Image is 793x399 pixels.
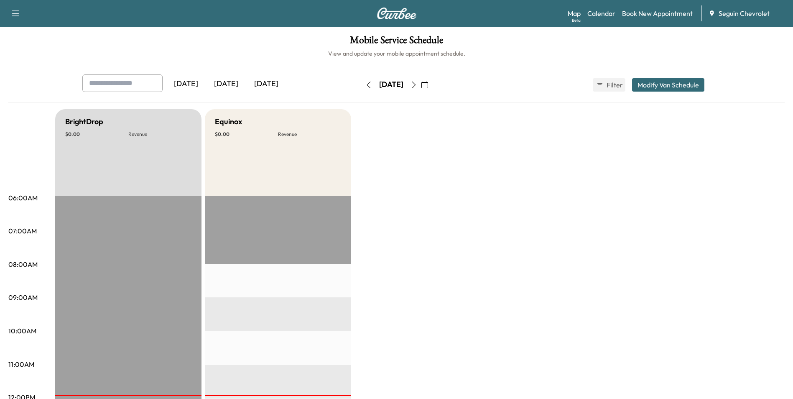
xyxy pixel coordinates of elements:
[8,292,38,302] p: 09:00AM
[622,8,693,18] a: Book New Appointment
[632,78,704,92] button: Modify Van Schedule
[607,80,622,90] span: Filter
[8,359,34,369] p: 11:00AM
[572,17,581,23] div: Beta
[8,35,785,49] h1: Mobile Service Schedule
[587,8,615,18] a: Calendar
[65,131,128,138] p: $ 0.00
[8,193,38,203] p: 06:00AM
[246,74,286,94] div: [DATE]
[8,226,37,236] p: 07:00AM
[215,116,242,128] h5: Equinox
[8,326,36,336] p: 10:00AM
[8,259,38,269] p: 08:00AM
[719,8,770,18] span: Seguin Chevrolet
[206,74,246,94] div: [DATE]
[166,74,206,94] div: [DATE]
[568,8,581,18] a: MapBeta
[65,116,103,128] h5: BrightDrop
[215,131,278,138] p: $ 0.00
[278,131,341,138] p: Revenue
[379,79,403,90] div: [DATE]
[8,49,785,58] h6: View and update your mobile appointment schedule.
[377,8,417,19] img: Curbee Logo
[593,78,625,92] button: Filter
[128,131,191,138] p: Revenue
